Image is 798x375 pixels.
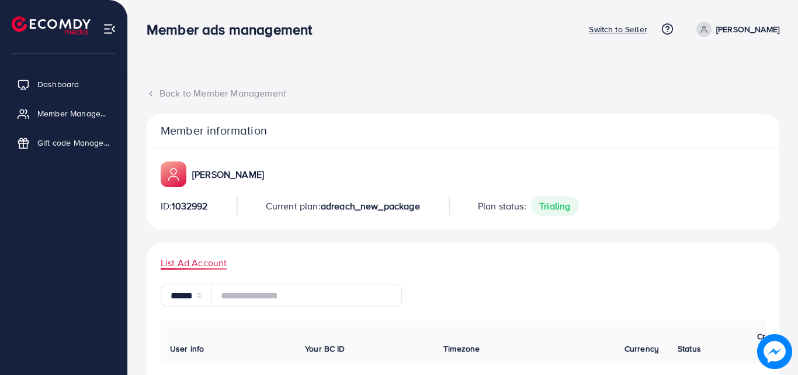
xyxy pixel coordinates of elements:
[12,16,91,35] img: logo
[161,161,186,187] img: ic-member-manager.00abd3e0.svg
[170,343,204,355] span: User info
[305,343,345,355] span: Your BC ID
[716,22,779,36] p: [PERSON_NAME]
[9,73,119,96] a: Dashboard
[757,331,782,354] span: Create at
[161,123,765,137] p: Member information
[266,199,420,213] p: Current plan:
[161,256,227,270] span: List Ad Account
[692,22,779,37] a: [PERSON_NAME]
[103,22,116,36] img: menu
[172,199,207,212] span: 1032992
[9,131,119,154] a: Gift code Management
[678,343,701,355] span: Status
[9,102,119,125] a: Member Management
[757,334,792,369] img: image
[321,199,420,212] span: adreach_new_package
[192,167,264,181] p: [PERSON_NAME]
[624,343,659,355] span: Currency
[147,21,321,38] h3: Member ads management
[531,196,579,216] span: trialing
[589,22,647,36] p: Switch to Seller
[478,199,579,213] p: Plan status:
[147,87,779,100] div: Back to Member Management
[37,108,110,119] span: Member Management
[37,137,110,149] span: Gift code Management
[161,199,208,213] p: ID:
[37,78,79,90] span: Dashboard
[443,343,480,355] span: Timezone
